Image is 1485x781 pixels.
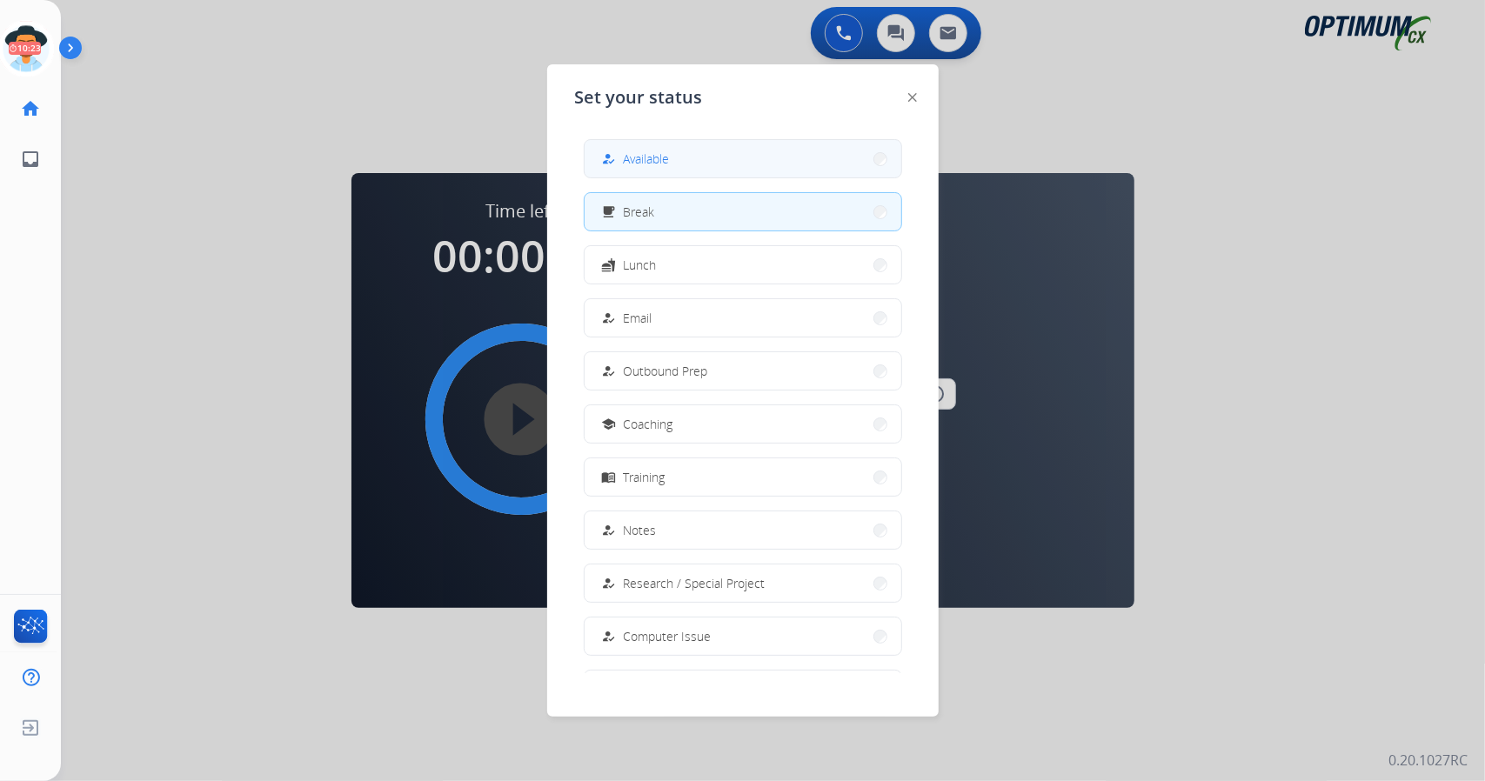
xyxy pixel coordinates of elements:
[624,256,657,274] span: Lunch
[624,627,712,645] span: Computer Issue
[624,150,670,168] span: Available
[601,257,616,272] mat-icon: fastfood
[624,309,652,327] span: Email
[624,415,673,433] span: Coaching
[20,98,41,119] mat-icon: home
[624,468,666,486] span: Training
[601,364,616,378] mat-icon: how_to_reg
[601,523,616,537] mat-icon: how_to_reg
[585,246,901,284] button: Lunch
[624,574,766,592] span: Research / Special Project
[601,629,616,644] mat-icon: how_to_reg
[585,299,901,337] button: Email
[585,564,901,602] button: Research / Special Project
[601,576,616,591] mat-icon: how_to_reg
[585,617,901,655] button: Computer Issue
[601,204,616,219] mat-icon: free_breakfast
[601,151,616,166] mat-icon: how_to_reg
[585,405,901,443] button: Coaching
[624,203,655,221] span: Break
[624,521,657,539] span: Notes
[1388,750,1468,771] p: 0.20.1027RC
[585,511,901,549] button: Notes
[585,193,901,230] button: Break
[908,93,917,102] img: close-button
[575,85,703,110] span: Set your status
[585,458,901,496] button: Training
[585,140,901,177] button: Available
[601,470,616,484] mat-icon: menu_book
[20,149,41,170] mat-icon: inbox
[585,352,901,390] button: Outbound Prep
[601,417,616,431] mat-icon: school
[624,362,708,380] span: Outbound Prep
[585,671,901,708] button: Internet Issue
[601,310,616,325] mat-icon: how_to_reg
